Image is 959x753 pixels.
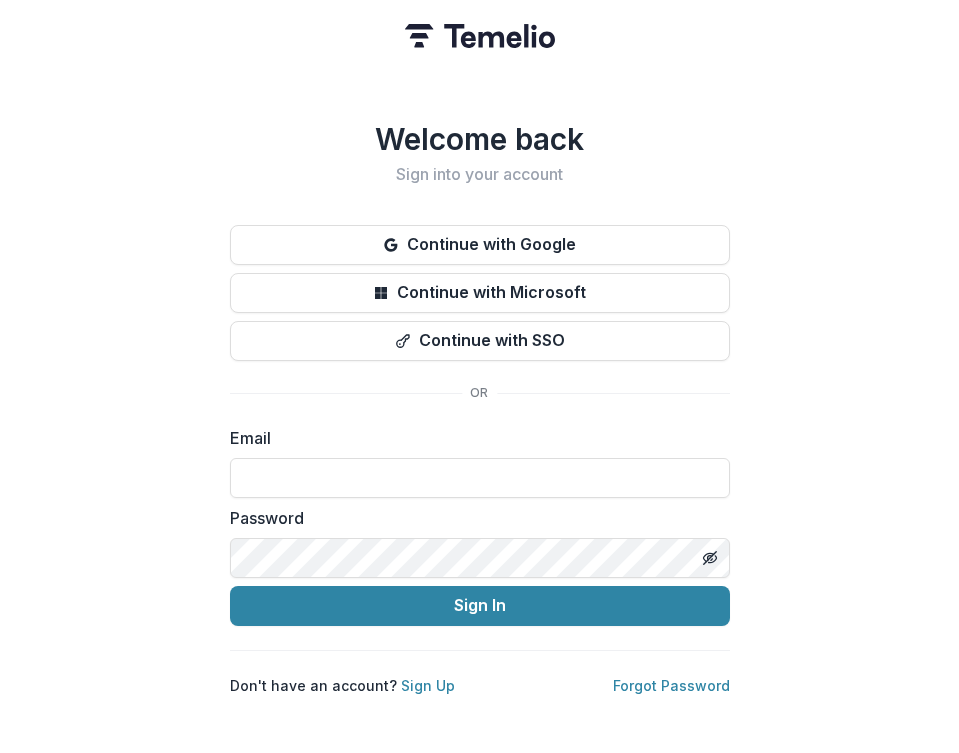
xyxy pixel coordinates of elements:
img: Temelio [405,24,555,48]
button: Continue with Microsoft [230,273,730,313]
h1: Welcome back [230,121,730,157]
button: Continue with Google [230,225,730,265]
h2: Sign into your account [230,165,730,184]
button: Continue with SSO [230,321,730,361]
label: Password [230,506,718,530]
p: Don't have an account? [230,675,455,696]
a: Forgot Password [613,677,730,694]
a: Sign Up [401,677,455,694]
button: Toggle password visibility [694,542,726,574]
label: Email [230,426,718,450]
button: Sign In [230,586,730,626]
